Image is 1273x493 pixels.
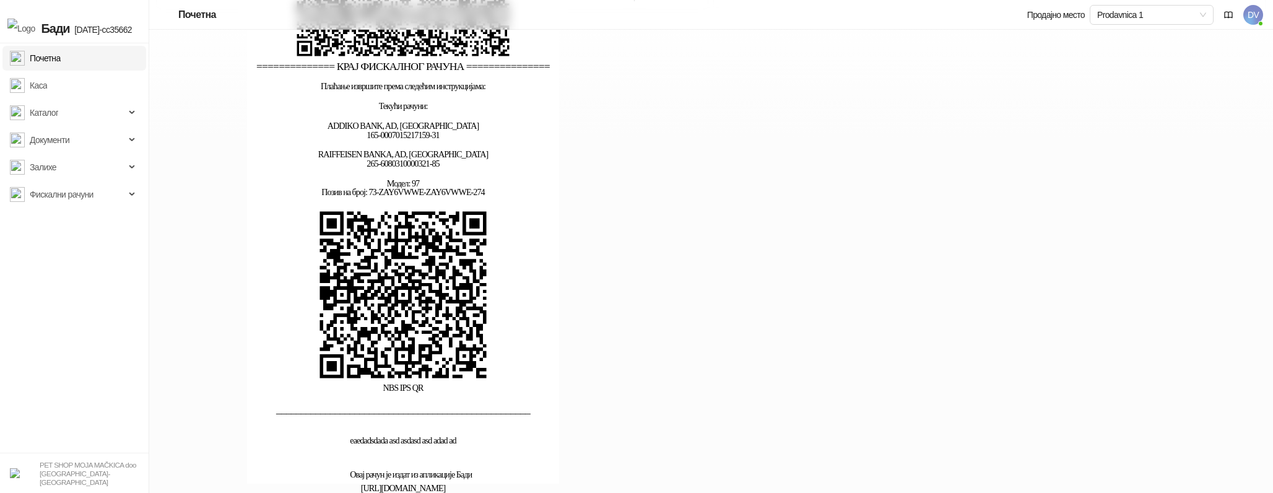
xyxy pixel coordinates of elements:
span: Текући рачуни: [157,102,650,116]
img: badi-logo-bw.png [334,468,350,483]
span: 265-6080310000321-85 [157,160,650,173]
span: ____________________________________________________ [174,404,633,420]
span: ADDIKO BANK, AD, [GEOGRAPHIC_DATA] [157,122,650,136]
span: Каталог [30,100,58,125]
img: Logo [7,19,35,38]
span: 165-0007015217159-31 [157,131,650,145]
img: 64x64-companyLogo-b2da54f3-9bca-40b5-bf51-3603918ec158.png [10,468,20,478]
a: Документација [1219,5,1238,25]
a: Почетна [10,46,61,71]
div: Почетна [178,10,216,20]
span: NBS IPS QR [157,384,650,398]
span: Фискални рачуни [30,182,93,207]
div: Овај рачун је издат из апликације Бади [URL][DOMAIN_NAME] [157,468,650,493]
span: Залихе [30,155,56,180]
span: Позив на број: 73-ZAY6VWWE-ZAY6VWWE-274 [157,188,650,202]
span: DV [1243,5,1263,25]
span: Бади [41,22,70,35]
span: Плаћање извршите према следећим инструкцијама: [157,82,650,96]
span: Модел: 97 [157,180,650,193]
a: Каса [10,73,47,98]
div: Продајно место [1027,11,1085,19]
span: ============== КРАЈ ФИСКАЛНОГ РАЧУНА =============== [174,61,633,77]
span: eaedadsdada asd asdasd asd adad ad [157,437,650,450]
span: Prodavnica 1 [1097,6,1206,24]
span: Документи [30,128,69,152]
span: [DATE]-cc35662 [69,25,132,35]
span: RAIFFEISEN BANKA, AD, [GEOGRAPHIC_DATA] [157,151,650,164]
img: DyU4nrcR1EOpAAAAAElFTkSuQmCC [316,208,490,382]
small: PET SHOP MOJA MAČKICA doo [GEOGRAPHIC_DATA]-[GEOGRAPHIC_DATA] [40,461,136,486]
